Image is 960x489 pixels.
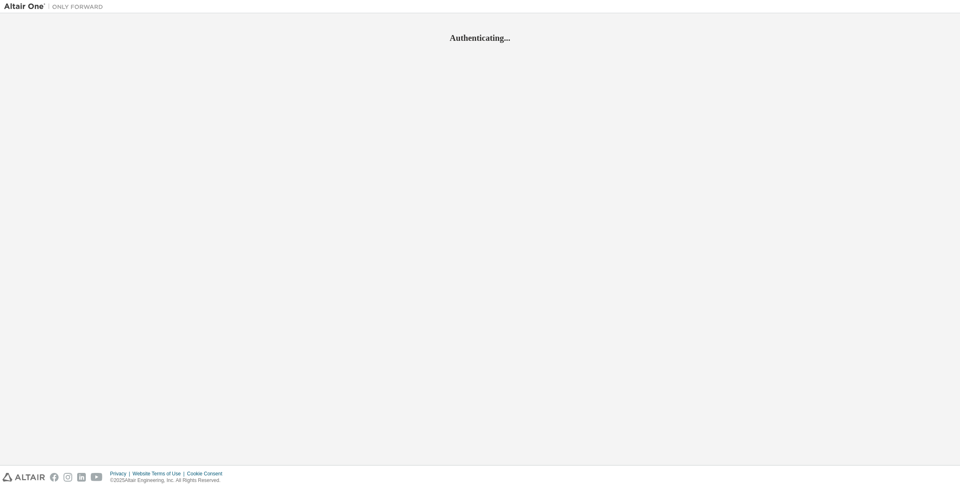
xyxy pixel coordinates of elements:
[132,470,187,477] div: Website Terms of Use
[110,470,132,477] div: Privacy
[187,470,227,477] div: Cookie Consent
[110,477,227,484] p: © 2025 Altair Engineering, Inc. All Rights Reserved.
[50,473,59,482] img: facebook.svg
[77,473,86,482] img: linkedin.svg
[64,473,72,482] img: instagram.svg
[4,2,107,11] img: Altair One
[91,473,103,482] img: youtube.svg
[4,33,956,43] h2: Authenticating...
[2,473,45,482] img: altair_logo.svg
